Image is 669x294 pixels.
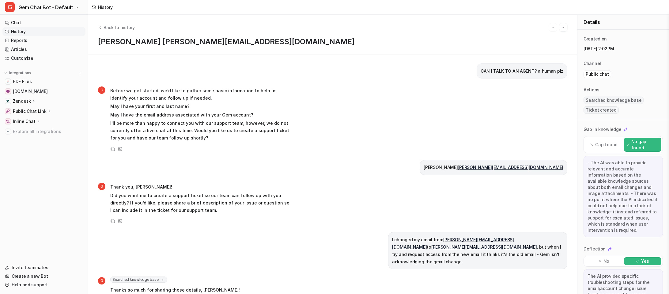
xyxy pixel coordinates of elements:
span: Ticket created [584,106,619,114]
p: No [603,258,609,264]
a: Invite teammates [2,263,85,272]
a: [PERSON_NAME][EMAIL_ADDRESS][DOMAIN_NAME] [392,237,514,250]
a: Chat [2,18,85,27]
p: Yes [641,258,649,264]
a: History [2,27,85,36]
span: [DOMAIN_NAME] [13,88,47,94]
a: Customize [2,54,85,63]
span: PDF Files [13,78,32,85]
a: [PERSON_NAME][EMAIL_ADDRESS][DOMAIN_NAME] [458,165,563,170]
a: Help and support [2,281,85,289]
img: expand menu [4,71,8,75]
p: Thanks so much for sharing those details, [PERSON_NAME]! [110,286,289,294]
p: Deflection [584,246,606,252]
span: G [98,86,105,94]
a: PDF FilesPDF Files [2,77,85,86]
p: [PERSON_NAME] [PERSON_NAME][EMAIL_ADDRESS][DOMAIN_NAME] [98,37,567,46]
a: [PERSON_NAME][EMAIL_ADDRESS][DOMAIN_NAME] [431,244,537,250]
button: Back to history [98,24,135,31]
button: Go to previous session [549,23,557,31]
a: Reports [2,36,85,45]
img: explore all integrations [5,128,11,135]
a: status.gem.com[DOMAIN_NAME] [2,87,85,96]
img: status.gem.com [6,90,10,93]
p: Public Chat Link [13,108,47,114]
img: Inline Chat [6,120,10,123]
span: G [98,277,105,284]
p: Zendesk [13,98,31,104]
p: May I have your first and last name? [110,103,289,110]
p: No gap found [631,139,659,151]
p: May I have the email address associated with your Gem account? [110,111,289,119]
div: - The AI was able to provide relevant and accurate information based on the available knowledge s... [584,156,663,237]
p: I'll be more than happy to connect you with our support team; however, we do not currently offer ... [110,120,289,142]
a: Create a new Bot [2,272,85,281]
div: Details [577,15,669,30]
div: History [98,4,113,10]
p: I changed my email from to , but when I try and request access from the new email it thinks it's ... [392,236,563,265]
span: Explore all integrations [13,127,83,136]
a: Explore all integrations [2,127,85,136]
a: Articles [2,45,85,54]
p: Thank you, [PERSON_NAME]! [110,183,289,191]
p: Created on [584,36,607,42]
p: Before we get started, we’d like to gather some basic information to help us identify your accoun... [110,87,289,102]
p: Inline Chat [13,118,36,124]
p: Gap in knowledge [584,126,622,132]
p: Channel [584,60,601,67]
span: Searched knowledge base [110,277,167,283]
img: Previous session [551,25,555,30]
img: menu_add.svg [78,71,82,75]
img: PDF Files [6,80,10,83]
p: Integrations [9,71,31,75]
img: Next session [561,25,565,30]
p: [DATE] 2:02PM [584,46,663,52]
span: G [98,183,105,190]
p: Actions [584,87,599,93]
p: Did you want me to create a support ticket so our team can follow up with you directly? If you’d ... [110,192,289,214]
p: Public chat [586,71,609,77]
span: Gem Chat Bot - Default [18,3,73,12]
span: Back to history [104,24,135,31]
span: Searched knowledge base [584,97,644,104]
p: CAN I TALK TO AN AGENT? a human plz [481,67,563,75]
img: Public Chat Link [6,109,10,113]
button: Go to next session [559,23,567,31]
span: G [5,2,15,12]
p: Gap found [595,142,618,148]
p: [PERSON_NAME] [424,164,563,171]
img: Zendesk [6,99,10,103]
button: Integrations [2,70,33,76]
